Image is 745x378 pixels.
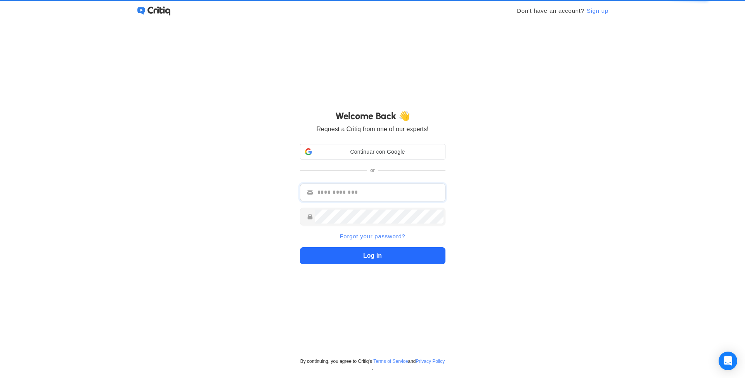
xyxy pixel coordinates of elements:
span: By continuing, you agree to Critiq's and . [300,358,445,372]
span: Forgot your password? [340,232,405,241]
span: Request a Critiq from one of our experts! [316,125,428,134]
a: Terms of Service [373,358,408,365]
span: Continuar con Google [315,148,440,156]
span: Sign up [587,6,608,16]
div: Welcome Back 👋 [316,109,428,123]
div: Continuar con Google [300,144,445,160]
div: Open Intercom Messenger [719,352,737,370]
a: Privacy Policy [416,358,445,365]
span: Don't have an account? [517,7,584,14]
span: or [370,166,375,174]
